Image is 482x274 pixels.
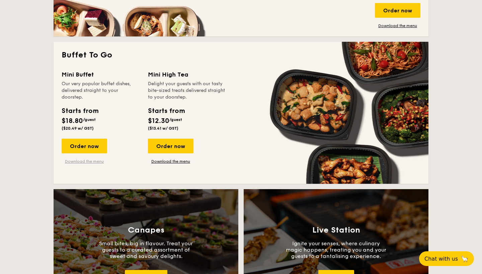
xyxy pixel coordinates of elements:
[62,126,94,131] span: ($20.49 w/ GST)
[148,117,169,125] span: $12.30
[375,3,420,18] div: Order now
[128,226,164,235] h3: Canapes
[424,256,458,262] span: Chat with us
[286,240,386,259] p: Ignite your senses, where culinary magic happens, treating you and your guests to a tantalising e...
[96,240,196,259] p: Small bites, big in flavour. Treat your guests to a curated assortment of sweet and savoury delig...
[148,139,193,153] div: Order now
[169,117,182,122] span: /guest
[62,106,98,116] div: Starts from
[461,255,469,263] span: 🦙
[62,117,83,125] span: $18.80
[148,81,226,101] div: Delight your guests with our tasty bite-sized treats delivered straight to your doorstep.
[62,70,140,79] div: Mini Buffet
[83,117,96,122] span: /guest
[148,106,184,116] div: Starts from
[148,126,178,131] span: ($13.41 w/ GST)
[62,139,107,153] div: Order now
[375,23,420,28] a: Download the menu
[312,226,360,235] h3: Live Station
[148,70,226,79] div: Mini High Tea
[62,50,420,60] h2: Buffet To Go
[62,159,107,164] a: Download the menu
[62,81,140,101] div: Our very popular buffet dishes, delivered straight to your doorstep.
[148,159,193,164] a: Download the menu
[419,251,474,266] button: Chat with us🦙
